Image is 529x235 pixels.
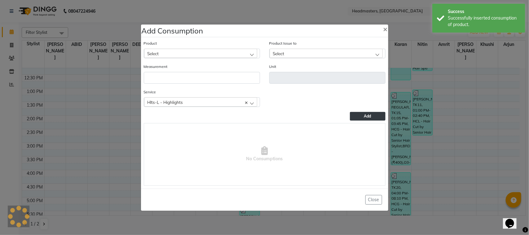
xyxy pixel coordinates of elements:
[144,123,385,185] span: No Consumptions
[144,41,157,46] label: Product
[365,195,382,205] button: Close
[448,15,521,28] div: Successfully inserted consumption of product.
[144,64,168,69] label: Measurement
[378,20,393,38] button: Close
[383,24,388,33] span: ×
[364,114,371,118] span: Add
[148,100,183,105] span: Hlts-L - Highlights
[142,25,203,36] h4: Add Consumption
[148,51,159,56] span: Select
[273,51,284,56] span: Select
[269,41,297,46] label: Product Issue to
[269,64,276,69] label: Unit
[448,8,521,15] div: Success
[350,112,385,121] button: Add
[503,210,523,229] iframe: chat widget
[144,89,156,95] label: Service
